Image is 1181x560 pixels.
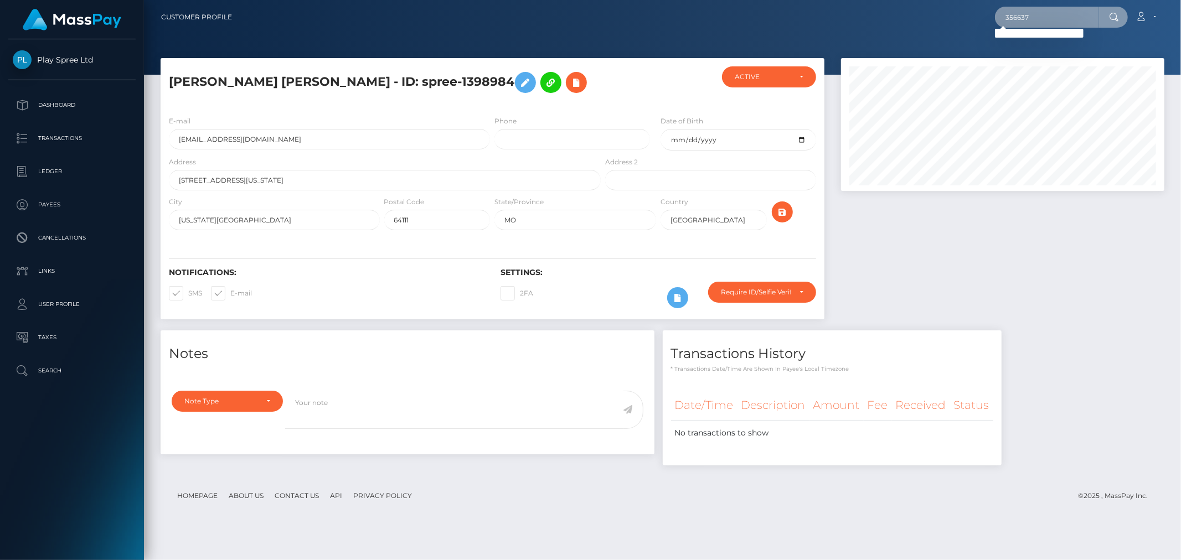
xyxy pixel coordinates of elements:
[738,390,809,421] th: Description
[1078,490,1156,502] div: © 2025 , MassPay Inc.
[169,344,646,364] h4: Notes
[671,421,993,446] td: No transactions to show
[169,286,202,300] label: SMS
[172,391,283,412] button: Note Type
[661,197,688,207] label: Country
[671,390,738,421] th: Date/Time
[384,197,425,207] label: Postal Code
[494,197,544,207] label: State/Province
[8,357,136,385] a: Search
[23,9,121,30] img: MassPay Logo
[950,390,993,421] th: Status
[184,397,257,406] div: Note Type
[809,390,864,421] th: Amount
[8,191,136,219] a: Payees
[8,257,136,285] a: Links
[13,196,131,213] p: Payees
[169,66,595,98] h5: [PERSON_NAME] [PERSON_NAME] - ID: spree-1398984
[8,55,136,65] span: Play Spree Ltd
[13,296,131,313] p: User Profile
[169,268,484,277] h6: Notifications:
[13,97,131,113] p: Dashboard
[708,282,816,303] button: Require ID/Selfie Verification
[13,263,131,279] p: Links
[326,487,347,504] a: API
[8,224,136,252] a: Cancellations
[173,487,222,504] a: Homepage
[8,291,136,318] a: User Profile
[8,158,136,185] a: Ledger
[161,6,232,29] a: Customer Profile
[13,362,131,379] p: Search
[864,390,892,421] th: Fee
[13,130,131,147] p: Transactions
[8,125,136,152] a: Transactions
[661,116,703,126] label: Date of Birth
[671,365,993,373] p: * Transactions date/time are shown in payee's local timezone
[8,324,136,351] a: Taxes
[8,91,136,119] a: Dashboard
[224,487,268,504] a: About Us
[169,197,182,207] label: City
[671,344,993,364] h4: Transactions History
[721,288,791,297] div: Require ID/Selfie Verification
[13,50,32,69] img: Play Spree Ltd
[169,116,190,126] label: E-mail
[211,286,252,300] label: E-mail
[501,286,533,300] label: 2FA
[349,487,416,504] a: Privacy Policy
[13,329,131,346] p: Taxes
[722,66,816,87] button: ACTIVE
[494,116,517,126] label: Phone
[892,390,950,421] th: Received
[270,487,323,504] a: Contact Us
[605,157,638,167] label: Address 2
[13,163,131,180] p: Ledger
[735,72,791,81] div: ACTIVE
[13,230,131,246] p: Cancellations
[501,268,816,277] h6: Settings:
[995,7,1099,28] input: Search...
[169,157,196,167] label: Address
